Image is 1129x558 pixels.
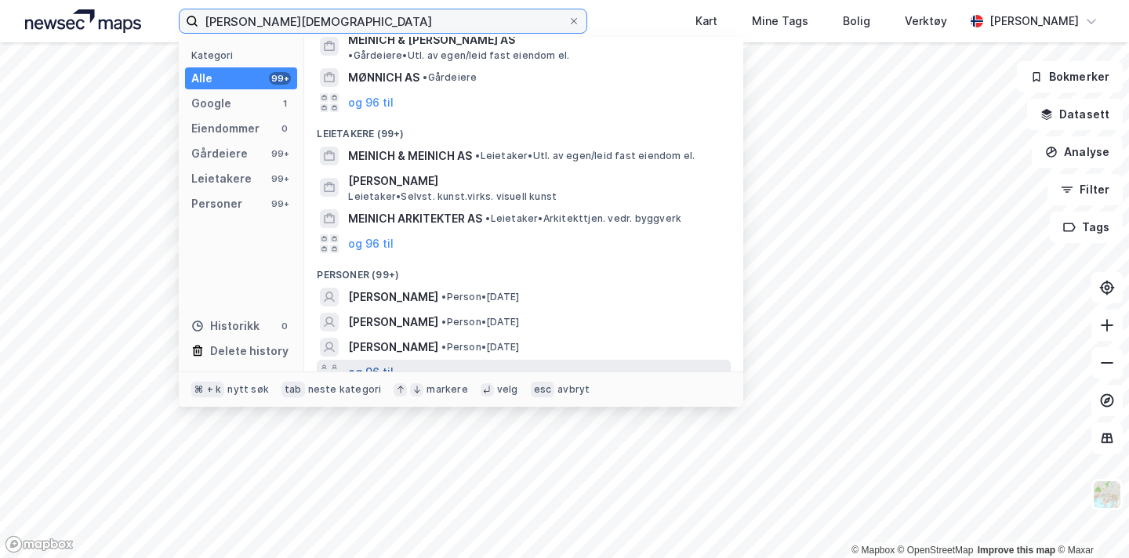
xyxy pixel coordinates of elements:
div: [PERSON_NAME] [989,12,1079,31]
div: 99+ [269,197,291,210]
span: • [441,316,446,328]
span: MØNNICH AS [348,68,419,87]
div: Bolig [843,12,870,31]
span: • [441,291,446,303]
span: Gårdeiere • Utl. av egen/leid fast eiendom el. [348,49,569,62]
span: MEINICH & MEINICH AS [348,147,472,165]
a: OpenStreetMap [898,545,974,556]
div: 99+ [269,147,291,160]
button: Tags [1050,212,1123,243]
button: og 96 til [348,363,394,382]
div: Kontrollprogram for chat [1051,483,1129,558]
div: Verktøy [905,12,947,31]
input: Søk på adresse, matrikkel, gårdeiere, leietakere eller personer [198,9,568,33]
button: og 96 til [348,93,394,112]
iframe: Chat Widget [1051,483,1129,558]
div: Leietakere (99+) [304,115,743,143]
div: Personer [191,194,242,213]
span: • [441,341,446,353]
div: avbryt [557,383,590,396]
div: neste kategori [308,383,382,396]
span: Leietaker • Selvst. kunst.virks. visuell kunst [348,190,557,203]
span: Person • [DATE] [441,291,519,303]
div: velg [497,383,518,396]
div: Alle [191,69,212,88]
div: 99+ [269,172,291,185]
div: ⌘ + k [191,382,224,397]
span: Person • [DATE] [441,341,519,353]
a: Mapbox [851,545,895,556]
div: Leietakere [191,169,252,188]
span: • [348,49,353,61]
span: MEINICH & [PERSON_NAME] AS [348,31,515,49]
span: • [475,150,480,161]
div: Kart [695,12,717,31]
span: [PERSON_NAME] [348,172,724,190]
button: og 96 til [348,234,394,253]
img: logo.a4113a55bc3d86da70a041830d287a7e.svg [25,9,141,33]
div: 1 [278,97,291,110]
div: Eiendommer [191,119,260,138]
span: [PERSON_NAME] [348,313,438,332]
div: Delete history [210,342,289,361]
div: 99+ [269,72,291,85]
div: nytt søk [227,383,269,396]
img: Z [1092,480,1122,509]
div: Gårdeiere [191,144,248,163]
div: Personer (99+) [304,256,743,284]
span: • [485,212,490,224]
span: Person • [DATE] [441,316,519,328]
button: Datasett [1027,99,1123,130]
button: Filter [1047,174,1123,205]
div: Kategori [191,49,297,61]
span: [PERSON_NAME] [348,338,438,357]
div: Historikk [191,317,260,335]
span: Leietaker • Utl. av egen/leid fast eiendom el. [475,150,695,162]
div: esc [531,382,555,397]
span: Gårdeiere [423,71,477,84]
div: Google [191,94,231,113]
div: 0 [278,320,291,332]
div: markere [427,383,467,396]
div: tab [281,382,305,397]
div: 0 [278,122,291,135]
a: Improve this map [978,545,1055,556]
button: Analyse [1032,136,1123,168]
span: Leietaker • Arkitekttjen. vedr. byggverk [485,212,681,225]
div: Mine Tags [752,12,808,31]
a: Mapbox homepage [5,535,74,553]
span: [PERSON_NAME] [348,288,438,306]
span: • [423,71,427,83]
span: MEINICH ARKITEKTER AS [348,209,482,228]
button: Bokmerker [1017,61,1123,92]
